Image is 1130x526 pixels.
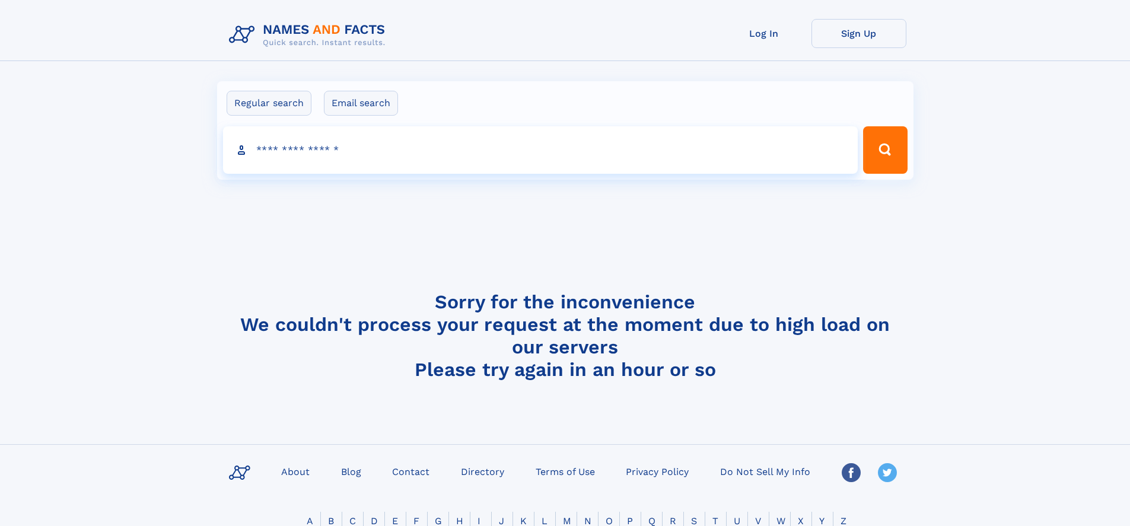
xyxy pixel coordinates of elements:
h4: Sorry for the inconvenience We couldn't process your request at the moment due to high load on ou... [224,291,906,381]
a: Terms of Use [531,463,600,480]
a: Contact [387,463,434,480]
a: Directory [456,463,509,480]
img: Logo Names and Facts [224,19,395,51]
img: Facebook [842,463,861,482]
a: Privacy Policy [621,463,693,480]
a: Log In [717,19,811,48]
a: Sign Up [811,19,906,48]
a: Blog [336,463,366,480]
a: Do Not Sell My Info [715,463,815,480]
button: Search Button [863,126,907,174]
img: Twitter [878,463,897,482]
input: search input [223,126,858,174]
a: About [276,463,314,480]
label: Regular search [227,91,311,116]
label: Email search [324,91,398,116]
